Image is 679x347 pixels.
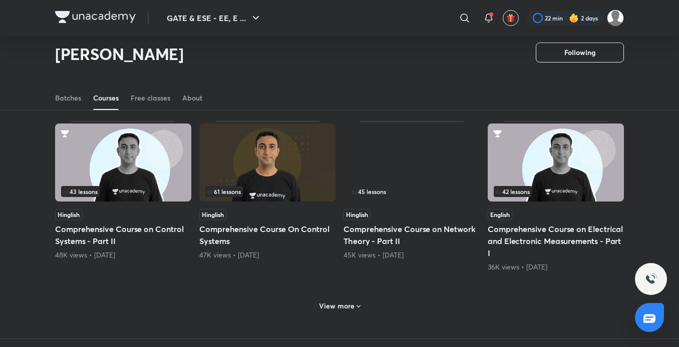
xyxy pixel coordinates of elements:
[199,223,335,247] h5: Comprehensive Course On Control Systems
[488,223,624,259] h5: Comprehensive Course on Electrical and Electronic Measurements - Part I
[93,93,119,103] div: Courses
[344,123,480,201] img: Thumbnail
[131,86,170,110] a: Free classes
[131,93,170,103] div: Free classes
[350,186,474,197] div: infosection
[496,188,530,194] span: 42 lessons
[350,186,474,197] div: infocontainer
[63,188,98,194] span: 43 lessons
[503,10,519,26] button: avatar
[93,86,119,110] a: Courses
[506,13,515,22] img: avatar
[161,8,268,28] button: GATE & ESE - EE, E ...
[344,250,480,260] div: 45K views • 3 years ago
[55,209,82,220] span: Hinglish
[55,11,136,25] a: Company Logo
[319,301,355,311] h6: View more
[182,93,202,103] div: About
[55,44,184,64] h2: [PERSON_NAME]
[55,123,191,201] img: Thumbnail
[344,209,371,220] span: Hinglish
[494,186,618,197] div: infosection
[61,186,185,197] div: infocontainer
[488,121,624,272] div: Comprehensive Course on Electrical and Electronic Measurements - Part I
[205,186,329,197] div: left
[569,13,579,23] img: streak
[645,273,657,285] img: ttu
[488,123,624,201] img: Thumbnail
[488,209,512,220] span: English
[564,47,595,57] span: Following
[207,188,241,194] span: 61 lessons
[344,121,480,272] div: Comprehensive Course on Network Theory - Part II
[199,123,335,201] img: Thumbnail
[199,209,226,220] span: Hinglish
[607,9,624,26] img: Juhi Yaduwanshi
[352,188,386,194] span: 45 lessons
[55,93,81,103] div: Batches
[494,186,618,197] div: left
[55,223,191,247] h5: Comprehensive Course on Control Systems - Part II
[182,86,202,110] a: About
[205,186,329,197] div: infosection
[55,121,191,272] div: Comprehensive Course on Control Systems - Part II
[536,42,624,62] button: Following
[55,11,136,23] img: Company Logo
[494,186,618,197] div: infocontainer
[55,86,81,110] a: Batches
[55,250,191,260] div: 48K views • 4 years ago
[199,121,335,272] div: Comprehensive Course On Control Systems
[344,223,480,247] h5: Comprehensive Course on Network Theory - Part II
[199,250,335,260] div: 47K views • 2 years ago
[61,186,185,197] div: infosection
[205,186,329,197] div: infocontainer
[61,186,185,197] div: left
[350,186,474,197] div: left
[488,262,624,272] div: 36K views • 3 years ago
